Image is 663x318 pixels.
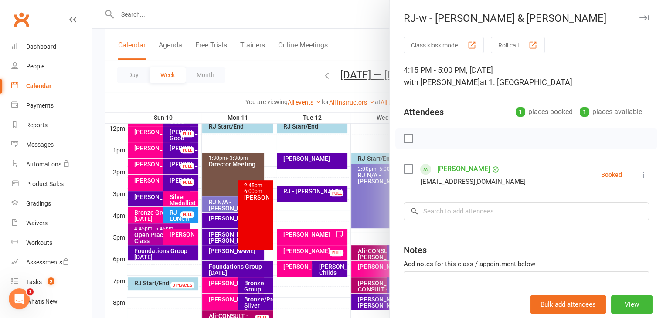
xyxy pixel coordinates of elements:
[404,244,427,256] div: Notes
[404,202,649,220] input: Search to add attendees
[26,141,54,148] div: Messages
[26,200,51,207] div: Gradings
[11,292,92,311] a: What's New
[11,76,92,96] a: Calendar
[580,106,642,118] div: places available
[10,9,32,30] a: Clubworx
[390,12,663,24] div: RJ-w - [PERSON_NAME] & [PERSON_NAME]
[11,57,92,76] a: People
[26,239,52,246] div: Workouts
[26,180,64,187] div: Product Sales
[404,78,480,87] span: with [PERSON_NAME]
[11,135,92,155] a: Messages
[26,220,48,227] div: Waivers
[27,288,34,295] span: 1
[404,37,484,53] button: Class kiosk mode
[26,298,58,305] div: What's New
[11,115,92,135] a: Reports
[26,259,69,266] div: Assessments
[9,288,30,309] iframe: Intercom live chat
[11,213,92,233] a: Waivers
[26,102,54,109] div: Payments
[611,295,653,314] button: View
[11,155,92,174] a: Automations
[580,107,589,117] div: 1
[26,122,48,129] div: Reports
[48,277,54,285] span: 3
[11,96,92,115] a: Payments
[516,106,573,118] div: places booked
[26,63,44,70] div: People
[26,161,61,168] div: Automations
[404,64,649,88] div: 4:15 PM - 5:00 PM, [DATE]
[480,78,572,87] span: at 1. [GEOGRAPHIC_DATA]
[421,176,526,187] div: [EMAIL_ADDRESS][DOMAIN_NAME]
[11,233,92,253] a: Workouts
[437,162,490,176] a: [PERSON_NAME]
[601,172,622,178] div: Booked
[11,37,92,57] a: Dashboard
[26,278,42,285] div: Tasks
[516,107,525,117] div: 1
[11,174,92,194] a: Product Sales
[11,253,92,272] a: Assessments
[491,37,545,53] button: Roll call
[530,295,606,314] button: Bulk add attendees
[404,106,444,118] div: Attendees
[11,272,92,292] a: Tasks 3
[404,259,649,269] div: Add notes for this class / appointment below
[26,43,56,50] div: Dashboard
[26,82,51,89] div: Calendar
[11,194,92,213] a: Gradings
